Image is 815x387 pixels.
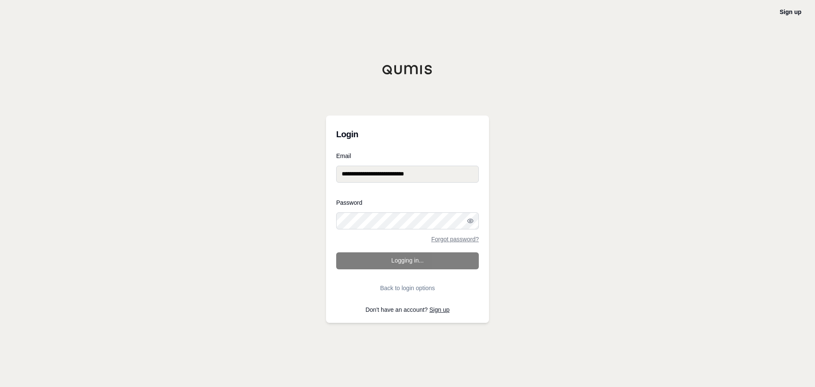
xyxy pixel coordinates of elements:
[430,306,450,313] a: Sign up
[431,236,479,242] a: Forgot password?
[336,307,479,313] p: Don't have an account?
[336,153,479,159] label: Email
[382,65,433,75] img: Qumis
[780,8,801,15] a: Sign up
[336,126,479,143] h3: Login
[336,280,479,297] button: Back to login options
[336,200,479,206] label: Password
